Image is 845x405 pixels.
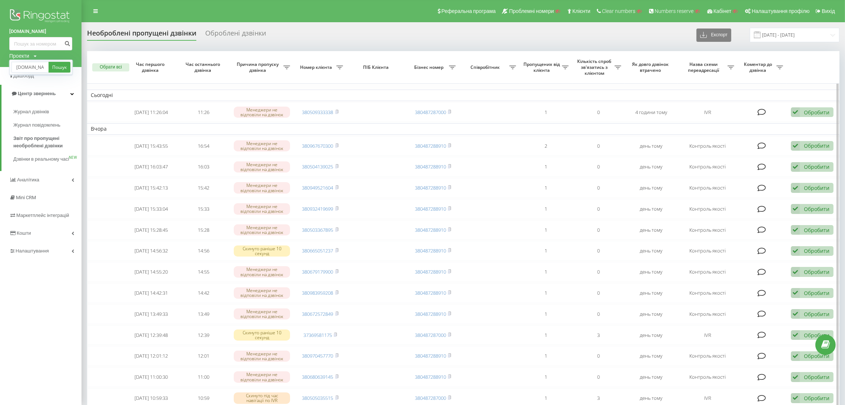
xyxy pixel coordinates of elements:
td: день тому [625,157,678,177]
td: день тому [625,283,678,303]
td: день тому [625,325,678,345]
div: Обробити [804,109,829,116]
a: [DOMAIN_NAME] [9,28,72,35]
td: 13:49 [177,304,230,324]
a: 380672572849 [302,311,333,317]
td: 0 [572,346,625,366]
td: [DATE] 15:28:45 [125,220,177,240]
span: Журнал дзвінків [13,108,49,116]
div: Менеджери не відповіли на дзвінок [234,161,290,173]
td: IVR [678,103,738,122]
td: день тому [625,241,678,261]
a: 380983959208 [302,289,333,296]
span: Mini CRM [16,195,36,200]
a: 380967670300 [302,143,333,149]
span: Коментар до дзвінка [742,61,776,73]
td: 2 [520,136,572,156]
td: [DATE] 12:01:12 [125,346,177,366]
a: 380487288910 [415,311,446,317]
td: 0 [572,199,625,219]
td: Вчора [87,123,839,134]
td: [DATE] 14:42:31 [125,283,177,303]
td: 14:55 [177,262,230,282]
td: 1 [520,220,572,240]
div: Менеджери не відповіли на дзвінок [234,371,290,382]
span: Реферальна програма [442,8,496,14]
td: Сьогодні [87,90,839,101]
td: день тому [625,136,678,156]
div: Оброблені дзвінки [205,29,266,41]
div: Обробити [804,184,829,191]
span: Назва схеми переадресації [681,61,727,73]
td: 1 [520,157,572,177]
td: 1 [520,346,572,366]
a: 380970457770 [302,352,333,359]
a: 380932419699 [302,205,333,212]
td: [DATE] 11:00:30 [125,367,177,387]
td: 0 [572,157,625,177]
td: день тому [625,178,678,198]
div: Обробити [804,289,829,297]
div: Необроблені пропущені дзвінки [87,29,196,41]
span: Причина пропуску дзвінка [234,61,284,73]
td: 0 [572,241,625,261]
td: день тому [625,367,678,387]
div: Обробити [804,142,829,149]
span: Налаштування [16,248,49,254]
td: 1 [520,178,572,198]
td: 1 [520,304,572,324]
div: Менеджери не відповіли на дзвінок [234,224,290,235]
td: 1 [520,262,572,282]
td: 1 [520,367,572,387]
td: Контроль якості [678,367,738,387]
a: 380487288910 [415,374,446,380]
td: 0 [572,178,625,198]
td: Контроль якості [678,220,738,240]
div: Менеджери не відповіли на дзвінок [234,107,290,118]
a: 380487287000 [415,109,446,116]
td: 14:42 [177,283,230,303]
td: 0 [572,220,625,240]
td: 1 [520,241,572,261]
td: 12:39 [177,325,230,345]
a: 380487288910 [415,143,446,149]
div: Менеджери не відповіли на дзвінок [234,308,290,319]
span: Маркетплейс інтеграцій [16,212,69,218]
a: 380949521604 [302,184,333,191]
div: Обробити [804,311,829,318]
a: 380680639145 [302,374,333,380]
span: Номер клієнта [297,64,336,70]
td: 4 години тому [625,103,678,122]
div: Менеджери не відповіли на дзвінок [234,203,290,214]
td: Контроль якості [678,178,738,198]
div: Обробити [804,205,829,212]
a: Журнал повідомлень [13,118,81,132]
input: Пошук [11,62,49,73]
div: Обробити [804,395,829,402]
span: Клієнти [572,8,590,14]
td: 0 [572,304,625,324]
a: 380504139025 [302,163,333,170]
div: Менеджери не відповіли на дзвінок [234,182,290,193]
a: 380503367895 [302,227,333,233]
span: Дашборд [13,73,34,78]
td: 12:01 [177,346,230,366]
a: Звіт про пропущені необроблені дзвінки [13,132,81,153]
div: Обробити [804,247,829,254]
input: Пошук за номером [9,37,72,50]
td: день тому [625,220,678,240]
span: Як довго дзвінок втрачено [631,61,672,73]
a: 380487288910 [415,289,446,296]
td: 1 [520,199,572,219]
td: 15:33 [177,199,230,219]
div: Менеджери не відповіли на дзвінок [234,266,290,277]
td: 11:26 [177,103,230,122]
span: Журнал повідомлень [13,121,60,129]
td: [DATE] 11:26:04 [125,103,177,122]
span: Звіт про пропущені необроблені дзвінки [13,135,78,150]
a: Дзвінки в реальному часіNEW [13,153,81,166]
div: Обробити [804,227,829,234]
td: [DATE] 15:43:55 [125,136,177,156]
span: Дзвінки в реальному часі [13,155,69,163]
td: 16:54 [177,136,230,156]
